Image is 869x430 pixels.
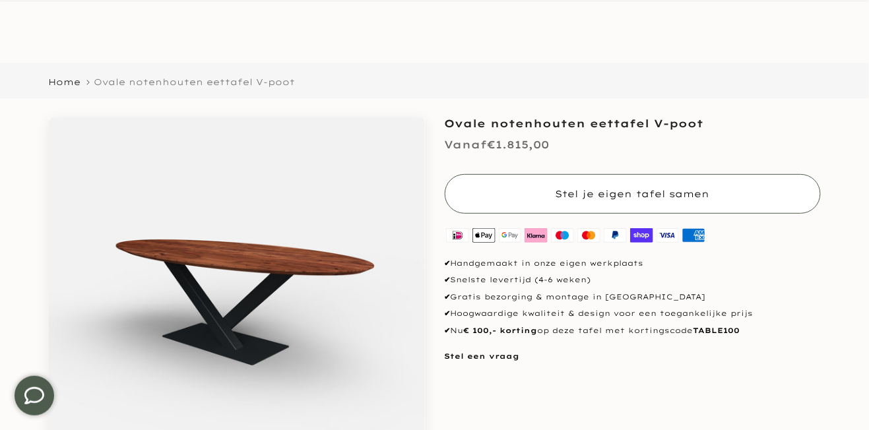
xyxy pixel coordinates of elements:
p: Snelste levertijd (4-6 weken) [445,274,821,286]
img: maestro [550,227,576,245]
img: shopify pay [628,227,655,245]
img: google pay [497,227,523,245]
img: apple pay [470,227,497,245]
strong: ✔ [445,275,451,284]
h1: Ovale notenhouten eettafel V-poot [445,118,821,129]
img: visa [655,227,681,245]
strong: € 100,- korting [464,326,538,335]
p: Gratis bezorging & montage in [GEOGRAPHIC_DATA] [445,292,821,303]
strong: ✔ [445,309,451,318]
strong: TABLE100 [693,326,740,335]
p: Handgemaakt in onze eigen werkplaats [445,258,821,270]
img: ideal [445,227,471,245]
strong: ✔ [445,326,451,335]
a: Stel een vraag [445,352,520,361]
button: Stel je eigen tafel samen [445,174,821,214]
img: american express [681,227,707,245]
img: master [576,227,602,245]
strong: ✔ [445,292,451,301]
p: Nu op deze tafel met kortingscode [445,325,821,337]
span: Stel je eigen tafel samen [555,188,710,200]
strong: ✔ [445,259,451,268]
img: paypal [602,227,628,245]
iframe: toggle-frame [1,363,67,429]
a: Home [49,78,81,86]
img: klarna [523,227,550,245]
p: Hoogwaardige kwaliteit & design voor een toegankelijke prijs [445,308,821,320]
div: €1.815,00 [445,135,550,154]
span: Ovale notenhouten eettafel V-poot [94,77,296,87]
span: Vanaf [445,138,488,151]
